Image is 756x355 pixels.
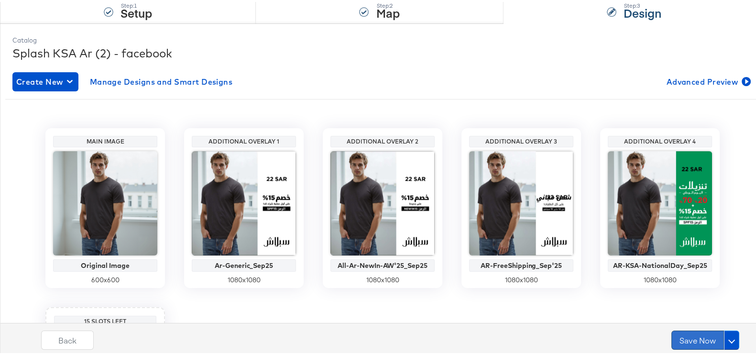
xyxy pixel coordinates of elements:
[671,329,724,348] button: Save Now
[333,260,432,267] div: All-Ar-NewIn-AW'25_Sep25
[469,274,573,283] div: 1080 x 1080
[471,260,571,267] div: AR-FreeShipping_Sep'25
[610,136,710,144] div: Additional Overlay 4
[121,0,152,7] div: Step: 1
[194,260,294,267] div: Ar-Generic_Sep25
[666,73,749,87] span: Advanced Preview
[624,3,661,19] strong: Design
[12,34,753,43] div: Catalog
[333,136,432,144] div: Additional Overlay 2
[610,260,710,267] div: AR-KSA-NationalDay_Sep25
[608,274,712,283] div: 1080 x 1080
[471,136,571,144] div: Additional Overlay 3
[330,274,435,283] div: 1080 x 1080
[86,70,237,89] button: Manage Designs and Smart Designs
[376,3,399,19] strong: Map
[90,73,233,87] span: Manage Designs and Smart Designs
[12,43,753,59] div: Splash KSA Ar (2) - facebook
[55,136,155,144] div: Main Image
[55,260,155,267] div: Original Image
[16,73,75,87] span: Create New
[53,274,157,283] div: 600 x 600
[121,3,152,19] strong: Setup
[192,274,296,283] div: 1080 x 1080
[194,136,294,144] div: Additional Overlay 1
[662,70,753,89] button: Advanced Preview
[624,0,661,7] div: Step: 3
[41,329,94,348] button: Back
[376,0,399,7] div: Step: 2
[12,70,78,89] button: Create New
